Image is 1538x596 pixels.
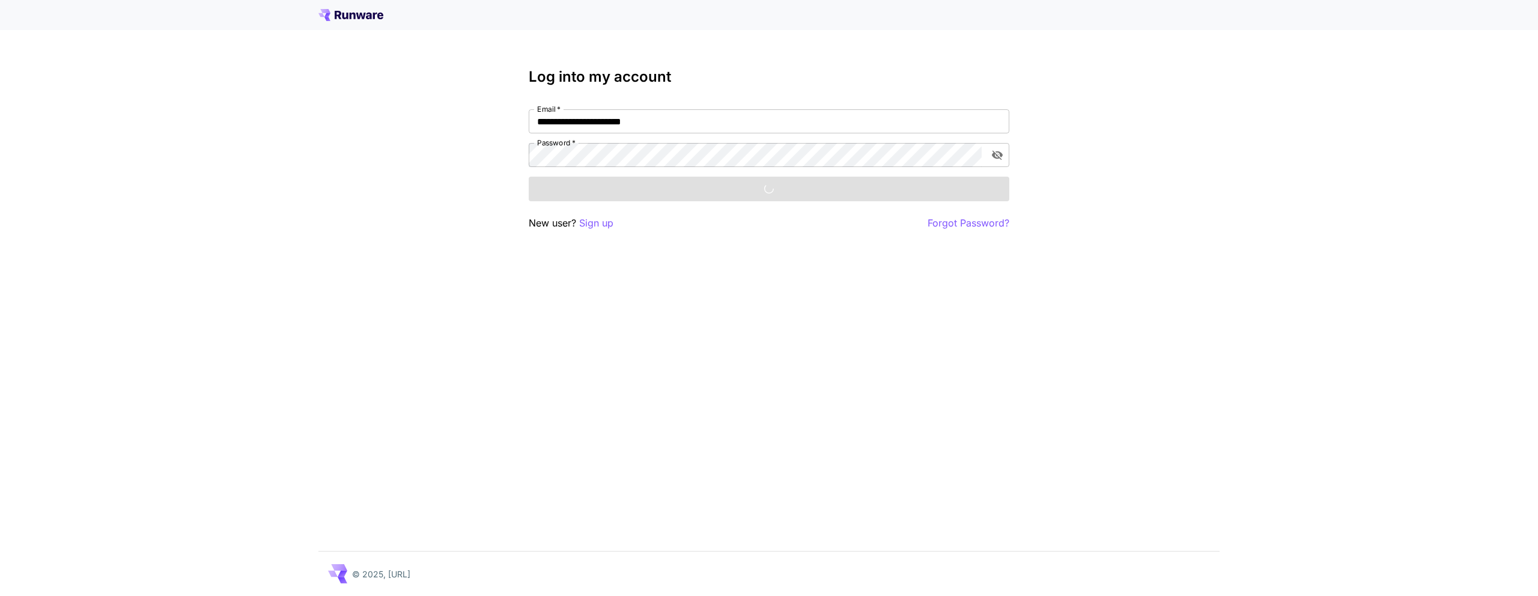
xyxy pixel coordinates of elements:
p: © 2025, [URL] [352,568,410,580]
button: Sign up [579,216,613,231]
button: Forgot Password? [928,216,1009,231]
label: Email [537,104,561,114]
button: toggle password visibility [986,144,1008,166]
p: New user? [529,216,613,231]
h3: Log into my account [529,68,1009,85]
label: Password [537,138,576,148]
